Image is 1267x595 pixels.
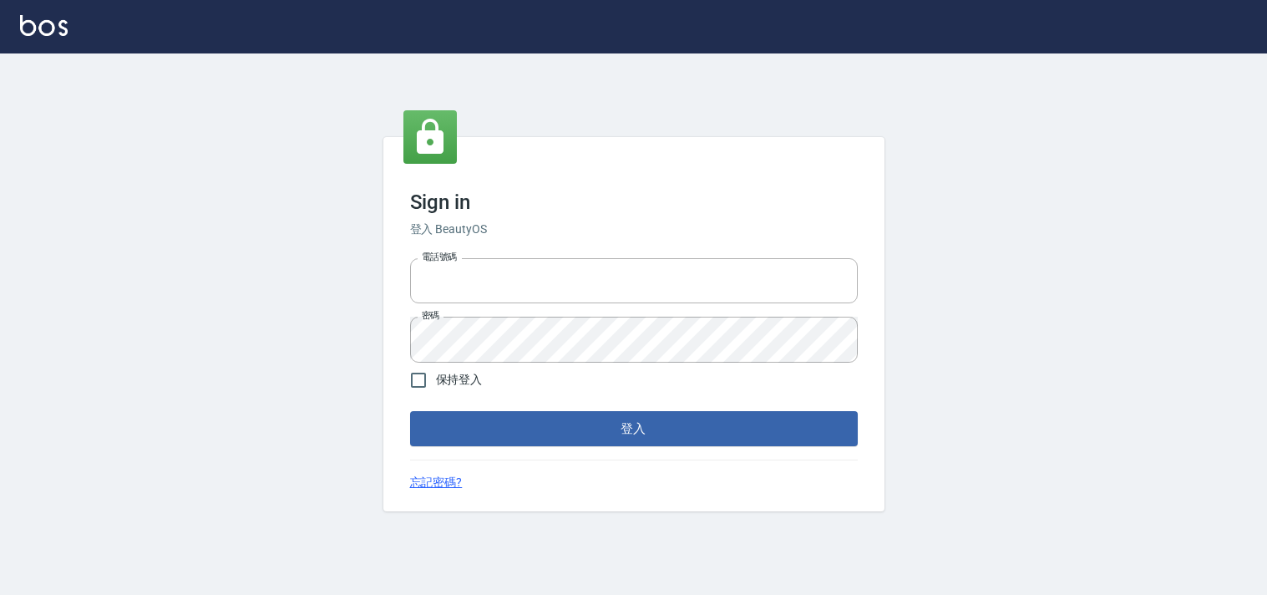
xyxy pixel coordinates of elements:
[422,251,457,263] label: 電話號碼
[410,411,858,446] button: 登入
[410,221,858,238] h6: 登入 BeautyOS
[20,15,68,36] img: Logo
[410,191,858,214] h3: Sign in
[422,309,439,322] label: 密碼
[436,371,483,389] span: 保持登入
[410,474,463,491] a: 忘記密碼?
